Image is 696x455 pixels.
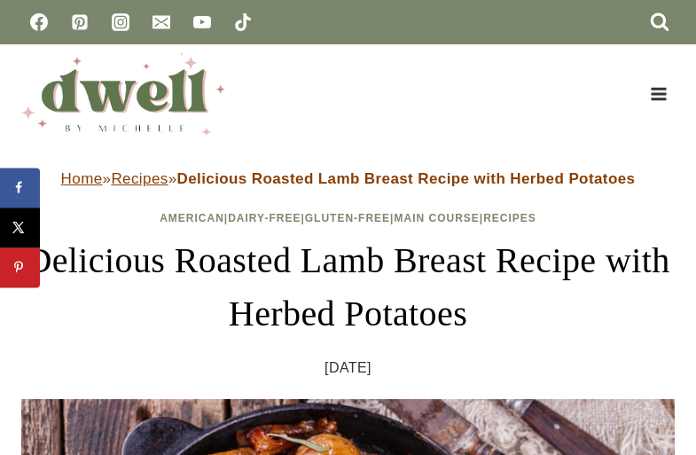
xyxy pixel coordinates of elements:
a: Recipes [111,170,168,187]
a: TikTok [225,4,261,40]
a: Email [144,4,179,40]
strong: Delicious Roasted Lamb Breast Recipe with Herbed Potatoes [177,170,636,187]
h1: Delicious Roasted Lamb Breast Recipe with Herbed Potatoes [21,234,675,341]
a: Instagram [103,4,138,40]
button: View Search Form [645,7,675,37]
button: Open menu [642,80,675,107]
a: American [160,212,224,224]
a: Facebook [21,4,57,40]
a: Gluten-Free [305,212,390,224]
span: | | | | [160,212,536,224]
a: Main Course [394,212,479,224]
span: » » [61,170,636,187]
a: Dairy-Free [228,212,301,224]
a: YouTube [184,4,220,40]
time: [DATE] [325,355,371,381]
a: Recipes [483,212,536,224]
a: Home [61,170,103,187]
img: DWELL by michelle [21,53,225,135]
a: Pinterest [62,4,98,40]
